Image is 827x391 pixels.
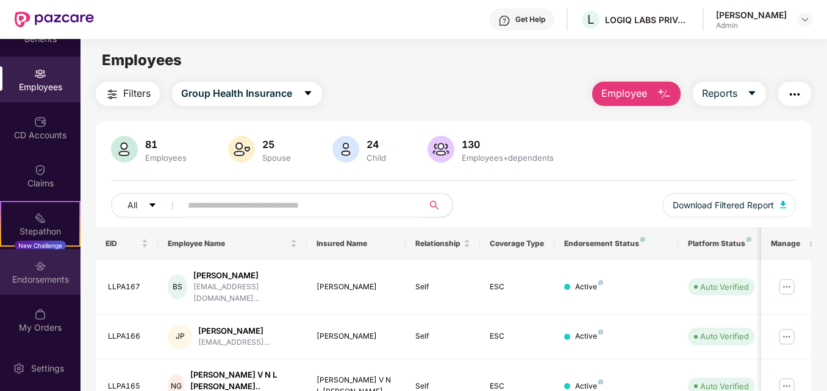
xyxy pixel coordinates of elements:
button: Employee [592,82,681,106]
th: EID [96,227,158,260]
img: svg+xml;base64,PHN2ZyB4bWxucz0iaHR0cDovL3d3dy53My5vcmcvMjAwMC9zdmciIHhtbG5zOnhsaW5rPSJodHRwOi8vd3... [428,136,454,163]
button: search [423,193,453,217]
span: Group Health Insurance [181,86,292,101]
img: manageButton [777,277,797,297]
img: manageButton [777,327,797,347]
div: [EMAIL_ADDRESS][DOMAIN_NAME]... [193,281,297,305]
img: svg+xml;base64,PHN2ZyBpZD0iRW5kb3JzZW1lbnRzIiB4bWxucz0iaHR0cDovL3d3dy53My5vcmcvMjAwMC9zdmciIHdpZH... [34,260,46,272]
div: Auto Verified [700,281,749,293]
button: Download Filtered Report [663,193,796,217]
img: svg+xml;base64,PHN2ZyB4bWxucz0iaHR0cDovL3d3dy53My5vcmcvMjAwMC9zdmciIHhtbG5zOnhsaW5rPSJodHRwOi8vd3... [780,201,786,208]
div: Settings [27,362,68,375]
div: JP [168,325,192,349]
img: svg+xml;base64,PHN2ZyB4bWxucz0iaHR0cDovL3d3dy53My5vcmcvMjAwMC9zdmciIHdpZHRoPSI4IiBoZWlnaHQ9IjgiIH... [746,237,751,242]
div: [PERSON_NAME] [716,9,787,21]
div: BS [168,275,187,299]
th: Coverage Type [480,227,554,260]
th: Employee Name [158,227,307,260]
div: Stepathon [1,225,79,238]
img: svg+xml;base64,PHN2ZyB4bWxucz0iaHR0cDovL3d3dy53My5vcmcvMjAwMC9zdmciIHdpZHRoPSIyMSIgaGVpZ2h0PSIyMC... [34,212,46,224]
div: Endorsement Status [564,239,668,248]
span: caret-down [303,88,313,99]
span: All [127,199,137,212]
span: EID [106,239,139,248]
img: svg+xml;base64,PHN2ZyBpZD0iRW1wbG95ZWVzIiB4bWxucz0iaHR0cDovL3d3dy53My5vcmcvMjAwMC9zdmciIHdpZHRoPS... [34,68,46,80]
div: Child [364,153,388,163]
button: Reportscaret-down [693,82,766,106]
div: Auto Verified [700,330,749,342]
img: svg+xml;base64,PHN2ZyB4bWxucz0iaHR0cDovL3d3dy53My5vcmcvMjAwMC9zdmciIHhtbG5zOnhsaW5rPSJodHRwOi8vd3... [228,136,255,163]
button: Allcaret-down [111,193,185,217]
div: [PERSON_NAME] [198,325,270,337]
img: svg+xml;base64,PHN2ZyB4bWxucz0iaHR0cDovL3d3dy53My5vcmcvMjAwMC9zdmciIHdpZHRoPSIyNCIgaGVpZ2h0PSIyNC... [787,87,802,102]
div: LLPA167 [108,281,148,293]
img: svg+xml;base64,PHN2ZyB4bWxucz0iaHR0cDovL3d3dy53My5vcmcvMjAwMC9zdmciIHhtbG5zOnhsaW5rPSJodHRwOi8vd3... [657,87,671,102]
img: svg+xml;base64,PHN2ZyBpZD0iRHJvcGRvd24tMzJ4MzIiIHhtbG5zPSJodHRwOi8vd3d3LnczLm9yZy8yMDAwL3N2ZyIgd2... [800,15,810,24]
div: Self [415,331,470,342]
div: Active [575,281,603,293]
div: 81 [143,138,189,150]
img: svg+xml;base64,PHN2ZyB4bWxucz0iaHR0cDovL3d3dy53My5vcmcvMjAwMC9zdmciIHdpZHRoPSI4IiBoZWlnaHQ9IjgiIH... [598,329,603,334]
div: Active [575,331,603,342]
img: svg+xml;base64,PHN2ZyB4bWxucz0iaHR0cDovL3d3dy53My5vcmcvMjAwMC9zdmciIHhtbG5zOnhsaW5rPSJodHRwOi8vd3... [332,136,359,163]
button: Filters [96,82,160,106]
img: svg+xml;base64,PHN2ZyB4bWxucz0iaHR0cDovL3d3dy53My5vcmcvMjAwMC9zdmciIHdpZHRoPSIyNCIgaGVpZ2h0PSIyNC... [105,87,120,102]
div: ESC [490,281,545,293]
span: Filters [123,86,151,101]
div: Employees+dependents [459,153,556,163]
div: [PERSON_NAME] [317,281,396,293]
span: Employee Name [168,239,288,248]
div: LLPA166 [108,331,148,342]
div: Platform Status [688,239,755,248]
div: Get Help [515,15,545,24]
th: Manage [761,227,811,260]
span: Employees [102,51,182,69]
img: New Pazcare Logo [15,12,94,27]
span: caret-down [747,88,757,99]
div: LOGIQ LABS PRIVATE LIMITED [605,14,690,26]
th: Relationship [406,227,480,260]
div: 24 [364,138,388,150]
div: Spouse [260,153,293,163]
div: Employees [143,153,189,163]
img: svg+xml;base64,PHN2ZyBpZD0iQ2xhaW0iIHhtbG5zPSJodHRwOi8vd3d3LnczLm9yZy8yMDAwL3N2ZyIgd2lkdGg9IjIwIi... [34,164,46,176]
img: svg+xml;base64,PHN2ZyBpZD0iSGVscC0zMngzMiIgeG1sbnM9Imh0dHA6Ly93d3cudzMub3JnLzIwMDAvc3ZnIiB3aWR0aD... [498,15,510,27]
div: [PERSON_NAME] [317,331,396,342]
div: New Challenge [15,241,66,250]
img: svg+xml;base64,PHN2ZyB4bWxucz0iaHR0cDovL3d3dy53My5vcmcvMjAwMC9zdmciIHdpZHRoPSI4IiBoZWlnaHQ9IjgiIH... [598,280,603,285]
img: svg+xml;base64,PHN2ZyB4bWxucz0iaHR0cDovL3d3dy53My5vcmcvMjAwMC9zdmciIHhtbG5zOnhsaW5rPSJodHRwOi8vd3... [111,136,138,163]
img: svg+xml;base64,PHN2ZyBpZD0iQ0RfQWNjb3VudHMiIGRhdGEtbmFtZT0iQ0QgQWNjb3VudHMiIHhtbG5zPSJodHRwOi8vd3... [34,116,46,128]
div: [PERSON_NAME] [193,270,297,281]
span: search [423,200,446,210]
div: Admin [716,21,787,30]
span: L [587,12,594,27]
span: Employee [601,86,647,101]
th: Insured Name [307,227,406,260]
div: Self [415,281,470,293]
div: ESC [490,331,545,342]
img: svg+xml;base64,PHN2ZyB4bWxucz0iaHR0cDovL3d3dy53My5vcmcvMjAwMC9zdmciIHdpZHRoPSI4IiBoZWlnaHQ9IjgiIH... [640,237,645,242]
span: Reports [702,86,737,101]
img: svg+xml;base64,PHN2ZyB4bWxucz0iaHR0cDovL3d3dy53My5vcmcvMjAwMC9zdmciIHdpZHRoPSI4IiBoZWlnaHQ9IjgiIH... [598,379,603,384]
button: Group Health Insurancecaret-down [172,82,322,106]
img: svg+xml;base64,PHN2ZyBpZD0iTXlfT3JkZXJzIiBkYXRhLW5hbWU9Ik15IE9yZGVycyIgeG1sbnM9Imh0dHA6Ly93d3cudz... [34,308,46,320]
img: svg+xml;base64,PHN2ZyBpZD0iU2V0dGluZy0yMHgyMCIgeG1sbnM9Imh0dHA6Ly93d3cudzMub3JnLzIwMDAvc3ZnIiB3aW... [13,362,25,375]
div: 25 [260,138,293,150]
div: 130 [459,138,556,150]
span: Relationship [415,239,461,248]
span: Download Filtered Report [673,199,774,212]
span: caret-down [148,201,157,211]
div: [EMAIL_ADDRESS]... [198,337,270,348]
